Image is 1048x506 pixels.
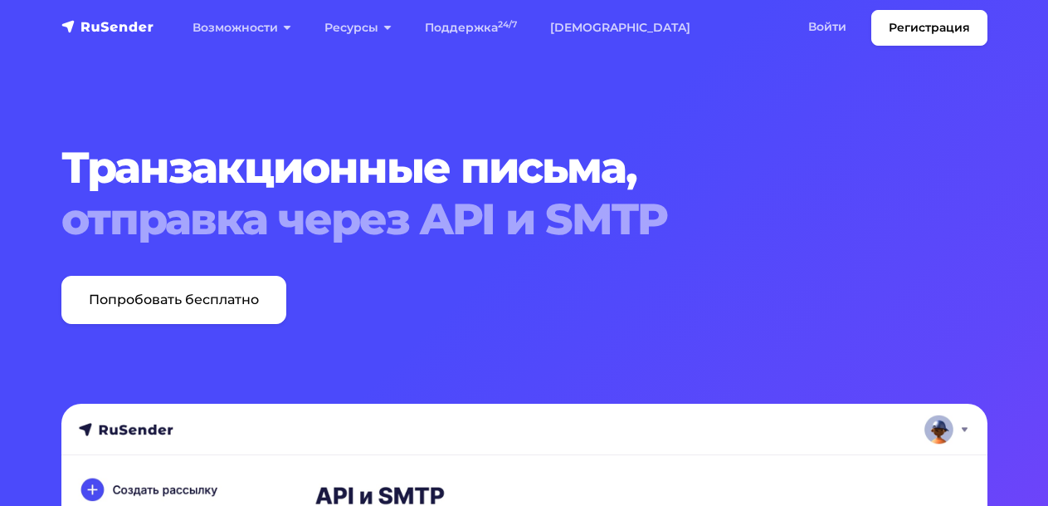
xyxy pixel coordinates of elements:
[308,11,408,45] a: Ресурсы
[61,142,987,246] h1: Транзакционные письма,
[534,11,707,45] a: [DEMOGRAPHIC_DATA]
[61,276,286,324] a: Попробовать бесплатно
[61,194,987,245] span: отправка через API и SMTP
[61,18,154,35] img: RuSender
[176,11,308,45] a: Возможности
[408,11,534,45] a: Поддержка24/7
[498,19,517,30] sup: 24/7
[871,10,987,46] a: Регистрация
[792,10,863,44] a: Войти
